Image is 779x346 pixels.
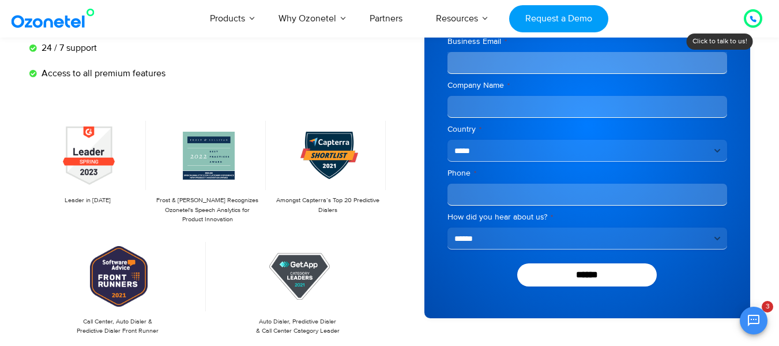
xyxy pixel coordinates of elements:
[447,36,727,47] label: Business Email
[762,301,773,312] span: 3
[447,211,727,223] label: How did you hear about us?
[447,80,727,91] label: Company Name
[35,317,201,336] p: Call Center, Auto Dialer & Predictive Dialer Front Runner
[740,307,767,334] button: Open chat
[509,5,608,32] a: Request a Demo
[275,196,380,215] p: Amongst Capterra’s Top 20 Predictive Dialers
[39,41,97,55] span: 24 / 7 support
[39,66,165,80] span: Access to all premium features
[447,124,727,135] label: Country
[447,168,727,179] label: Phone
[215,317,381,336] p: Auto Dialer, Predictive Dialer & Call Center Category Leader
[35,196,140,206] p: Leader in [DATE]
[155,196,260,225] p: Frost & [PERSON_NAME] Recognizes Ozonetel's Speech Analytics for Product Innovation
